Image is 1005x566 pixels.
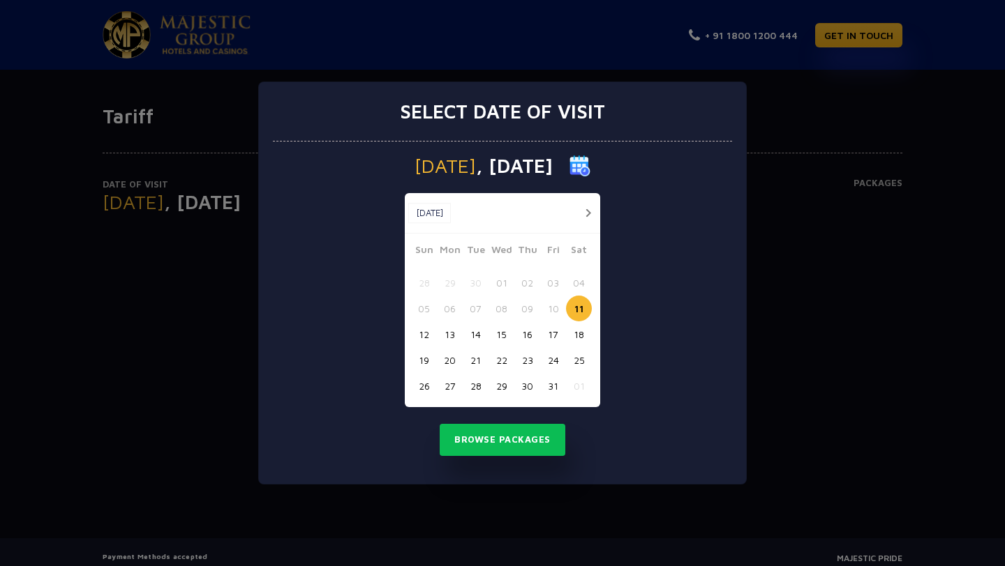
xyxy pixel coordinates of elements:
button: 15 [489,321,514,347]
button: 05 [411,296,437,321]
button: 25 [566,347,592,373]
button: 22 [489,347,514,373]
button: 19 [411,347,437,373]
button: 18 [566,321,592,347]
button: 27 [437,373,463,399]
span: [DATE] [415,156,476,176]
button: 09 [514,296,540,321]
button: 21 [463,347,489,373]
button: 31 [540,373,566,399]
button: 26 [411,373,437,399]
button: 04 [566,270,592,296]
span: Sun [411,242,437,261]
button: 29 [437,270,463,296]
button: 06 [437,296,463,321]
button: 08 [489,296,514,321]
button: 16 [514,321,540,347]
button: 03 [540,270,566,296]
button: 02 [514,270,540,296]
button: 17 [540,321,566,347]
button: 01 [489,270,514,296]
button: 13 [437,321,463,347]
button: 11 [566,296,592,321]
button: 23 [514,347,540,373]
button: 01 [566,373,592,399]
h3: Select date of visit [400,100,605,123]
button: 07 [463,296,489,321]
span: Wed [489,242,514,261]
span: Thu [514,242,540,261]
button: [DATE] [408,203,451,224]
span: Tue [463,242,489,261]
button: 24 [540,347,566,373]
button: Browse Packages [440,424,565,456]
span: , [DATE] [476,156,553,176]
button: 29 [489,373,514,399]
button: 28 [411,270,437,296]
button: 12 [411,321,437,347]
button: 30 [463,270,489,296]
button: 10 [540,296,566,321]
button: 20 [437,347,463,373]
button: 28 [463,373,489,399]
span: Fri [540,242,566,261]
button: 14 [463,321,489,347]
img: calender icon [569,155,590,176]
span: Sat [566,242,592,261]
span: Mon [437,242,463,261]
button: 30 [514,373,540,399]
